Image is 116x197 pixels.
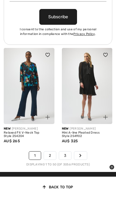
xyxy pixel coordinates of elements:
div: [PERSON_NAME] [62,126,113,131]
a: Privacy Policy [73,32,95,36]
img: heart_black_full.svg [45,53,50,57]
a: 3 [59,152,71,160]
img: Relaxed Fit V-Neck Top Style 254204. Black/Multi [4,48,54,124]
span: New [62,127,69,131]
img: plus_v2.svg [103,115,108,119]
img: plus_v2.svg [45,115,50,119]
img: Mini A-line Pleated Dress Style 254902. Black [62,48,113,124]
span: AU$ 325 [62,139,78,143]
a: 1 [29,152,41,160]
div: [PERSON_NAME] [4,126,54,131]
span: New [4,127,11,131]
iframe: Opens a widget where you can find more information [110,165,114,170]
div: Relaxed Fit V-Neck Top Style 254204 [4,131,54,138]
span: AU$ 265 [4,139,20,143]
button: Subscribe [39,9,77,25]
img: heart_black_full.svg [103,53,108,57]
div: Mini A-line Pleated Dress Style 254902 [62,131,113,138]
label: I consent to the collection and use of my personal information in compliance with the . [10,27,107,36]
a: 2 [44,152,56,160]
